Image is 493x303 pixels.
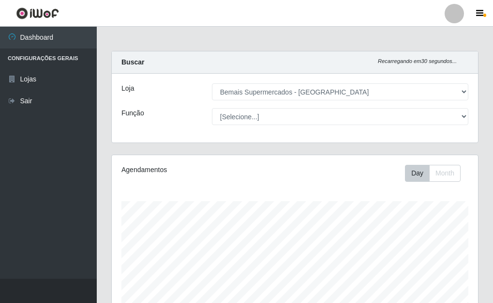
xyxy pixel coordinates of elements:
div: Agendamentos [121,165,257,175]
img: CoreUI Logo [16,7,59,19]
i: Recarregando em 30 segundos... [378,58,457,64]
div: Toolbar with button groups [405,165,468,182]
label: Função [121,108,144,118]
button: Day [405,165,430,182]
button: Month [429,165,461,182]
label: Loja [121,83,134,94]
div: First group [405,165,461,182]
strong: Buscar [121,58,144,66]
